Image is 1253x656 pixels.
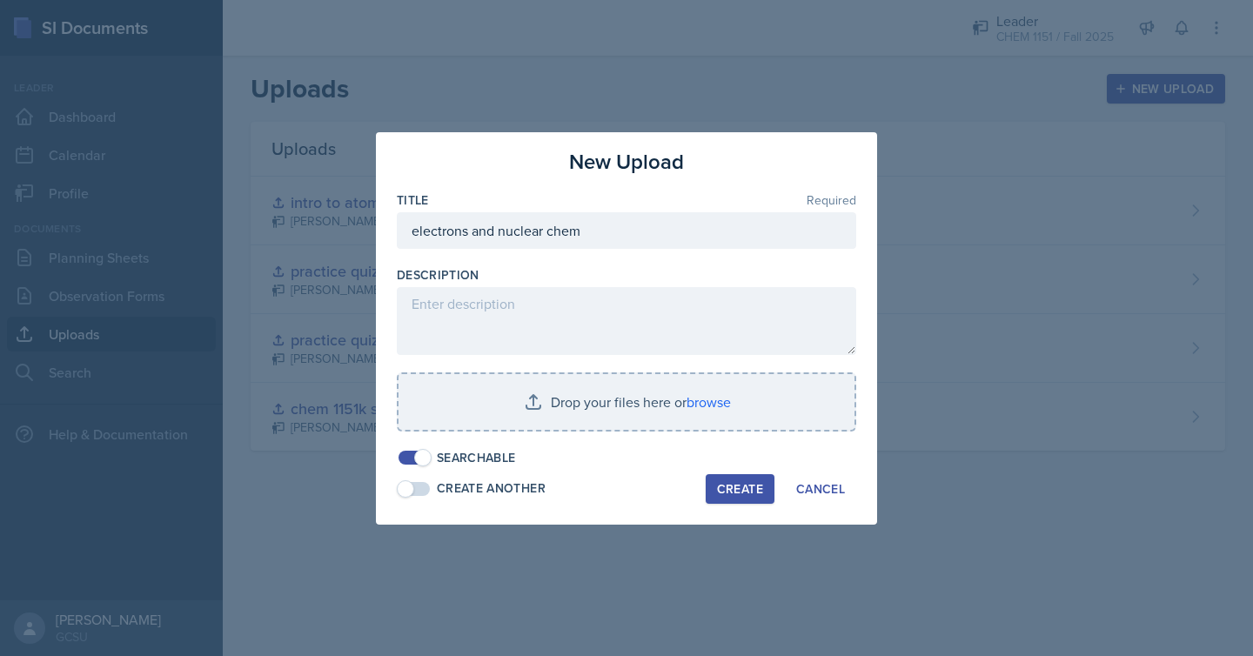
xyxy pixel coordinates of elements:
[437,479,546,498] div: Create Another
[706,474,774,504] button: Create
[397,266,479,284] label: Description
[397,191,429,209] label: Title
[796,482,845,496] div: Cancel
[569,146,684,177] h3: New Upload
[785,474,856,504] button: Cancel
[807,194,856,206] span: Required
[437,449,516,467] div: Searchable
[397,212,856,249] input: Enter title
[717,482,763,496] div: Create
